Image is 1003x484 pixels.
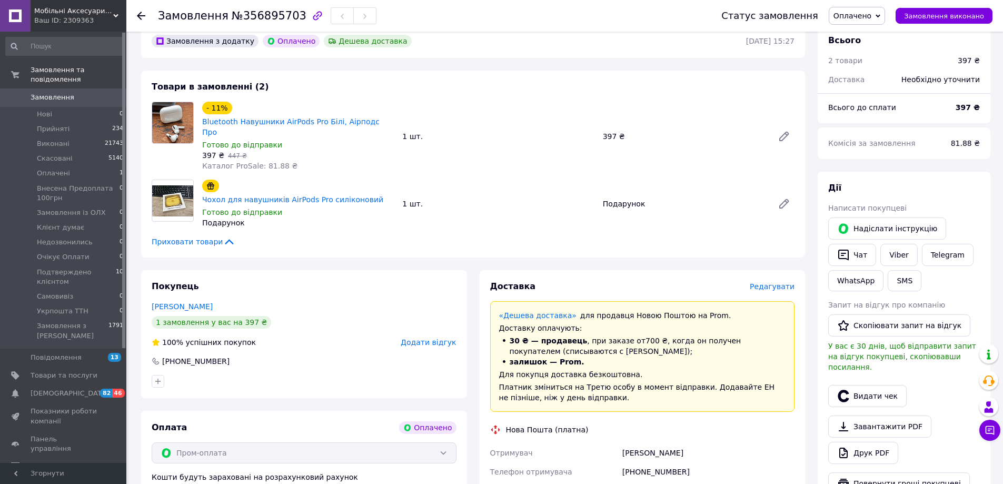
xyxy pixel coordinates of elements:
[896,8,992,24] button: Замовлення виконано
[828,56,862,65] span: 2 товари
[137,11,145,21] div: Повернутися назад
[904,12,984,20] span: Замовлення виконано
[828,35,861,45] span: Всього
[31,353,82,362] span: Повідомлення
[895,68,986,91] div: Необхідно уточнити
[37,124,69,134] span: Прийняті
[108,321,123,340] span: 1791
[951,139,980,147] span: 81.88 ₴
[202,218,394,228] div: Подарунок
[37,268,116,287] span: Подтверждено клієнтом
[721,11,818,21] div: Статус замовлення
[599,129,769,144] div: 397 ₴
[880,244,917,266] a: Viber
[105,139,123,149] span: 21743
[152,302,213,311] a: [PERSON_NAME]
[599,196,769,211] div: Подарунок
[510,337,588,345] span: 30 ₴ — продавець
[202,208,282,216] span: Готово до відправки
[510,358,584,366] span: залишок — Prom.
[152,281,199,291] span: Покупець
[34,6,113,16] span: Мобільні Аксесуари та Електроніка
[828,385,907,407] button: Видати чек
[833,12,871,20] span: Оплачено
[888,270,921,291] button: SMS
[401,338,456,347] span: Додати відгук
[152,422,187,432] span: Оплата
[37,208,106,218] span: Замовлення із ОЛХ
[828,139,916,147] span: Комісія за замовлення
[120,307,123,316] span: 0
[161,356,231,367] div: [PHONE_NUMBER]
[202,102,232,114] div: - 11%
[263,35,320,47] div: Оплачено
[828,103,896,112] span: Всього до сплати
[828,342,976,371] span: У вас є 30 днів, щоб відправити запит на відгук покупцеві, скопіювавши посилання.
[152,337,256,348] div: успішних покупок
[490,468,572,476] span: Телефон отримувача
[108,353,121,362] span: 13
[31,371,97,380] span: Товари та послуги
[100,389,112,398] span: 82
[232,9,306,22] span: №356895703
[152,236,235,247] span: Приховати товари
[37,223,84,232] span: Клієнт думає
[499,323,786,333] div: Доставку оплачують:
[152,82,269,92] span: Товари в замовленні (2)
[490,281,536,291] span: Доставка
[120,223,123,232] span: 0
[31,407,97,426] span: Показники роботи компанії
[37,307,88,316] span: Укрпошта ТТН
[37,292,73,301] span: Самовивіз
[828,244,876,266] button: Чат
[5,37,124,56] input: Пошук
[828,301,945,309] span: Запит на відгук про компанію
[750,282,795,291] span: Редагувати
[120,110,123,119] span: 0
[503,424,591,435] div: Нова Пошта (платна)
[37,184,120,203] span: Внесена Предоплата 100грн
[31,389,108,398] span: [DEMOGRAPHIC_DATA]
[828,416,931,438] a: Завантажити PDF
[152,102,193,143] img: Bluetooth Навушники AirPods Pro Білі, Аірподс Про
[202,117,380,136] a: Bluetooth Навушники AirPods Pro Білі, Аірподс Про
[398,129,598,144] div: 1 шт.
[158,9,229,22] span: Замовлення
[37,154,73,163] span: Скасовані
[499,382,786,403] div: Платник зміниться на Третю особу в момент відправки. Додавайте ЕН не пізніше, ніж у день відправки.
[108,154,123,163] span: 5140
[31,434,97,453] span: Панель управління
[499,335,786,357] li: , при заказе от 700 ₴ , когда он получен покупателем (списываются с [PERSON_NAME]);
[399,421,456,434] div: Оплачено
[828,75,865,84] span: Доставка
[116,268,123,287] span: 10
[956,103,980,112] b: 397 ₴
[152,185,193,216] img: Чохол для навушників AirPods Pro силіконовий
[34,16,126,25] div: Ваш ID: 2309363
[152,35,259,47] div: Замовлення з додатку
[958,55,980,66] div: 397 ₴
[152,316,271,329] div: 1 замовлення у вас на 397 ₴
[31,462,58,471] span: Відгуки
[37,139,69,149] span: Виконані
[828,270,883,291] a: WhatsApp
[120,184,123,203] span: 0
[620,443,797,462] div: [PERSON_NAME]
[120,208,123,218] span: 0
[828,204,907,212] span: Написати покупцеві
[37,252,89,262] span: Очікує Оплати
[162,338,183,347] span: 100%
[120,252,123,262] span: 0
[120,292,123,301] span: 0
[228,152,247,160] span: 447 ₴
[31,93,74,102] span: Замовлення
[490,449,533,457] span: Отримувач
[37,110,52,119] span: Нові
[499,369,786,380] div: Для покупця доставка безкоштовна.
[828,218,946,240] button: Надіслати інструкцію
[828,314,970,337] button: Скопіювати запит на відгук
[37,238,93,247] span: Недозвонились
[773,126,795,147] a: Редагувати
[828,183,841,193] span: Дії
[120,238,123,247] span: 0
